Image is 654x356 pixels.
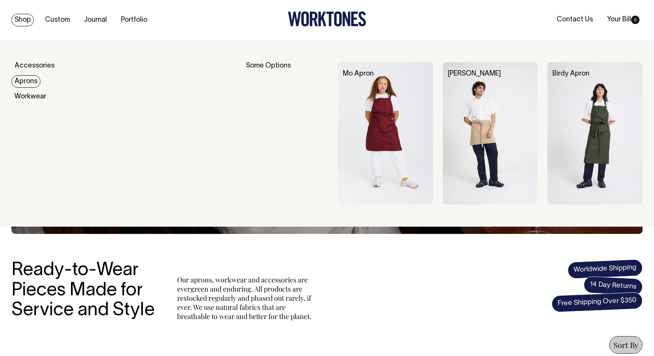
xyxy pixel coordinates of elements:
[551,292,643,313] span: Free Shipping Over $350
[11,90,49,103] a: Workwear
[11,75,40,88] a: Aprons
[81,14,110,26] a: Journal
[42,14,73,26] a: Custom
[11,60,58,72] a: Accessories
[614,340,638,350] span: Sort By
[11,14,34,26] a: Shop
[246,62,328,205] div: Some Options
[338,62,433,205] img: Mo Apron
[11,261,160,321] h3: Ready-to-Wear Pieces Made for Service and Style
[448,71,501,77] a: [PERSON_NAME]
[554,13,596,26] a: Contact Us
[631,16,639,24] span: 0
[443,62,538,205] img: Bobby Apron
[583,276,643,296] span: 14 Day Returns
[177,275,315,321] p: Our aprons, workwear and accessories are evergreen and enduring. All products are restocked regul...
[343,71,374,77] a: Mo Apron
[118,14,150,26] a: Portfolio
[547,62,643,205] img: Birdy Apron
[604,13,643,26] a: Your Bill0
[567,259,643,279] span: Worldwide Shipping
[552,71,589,77] a: Birdy Apron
